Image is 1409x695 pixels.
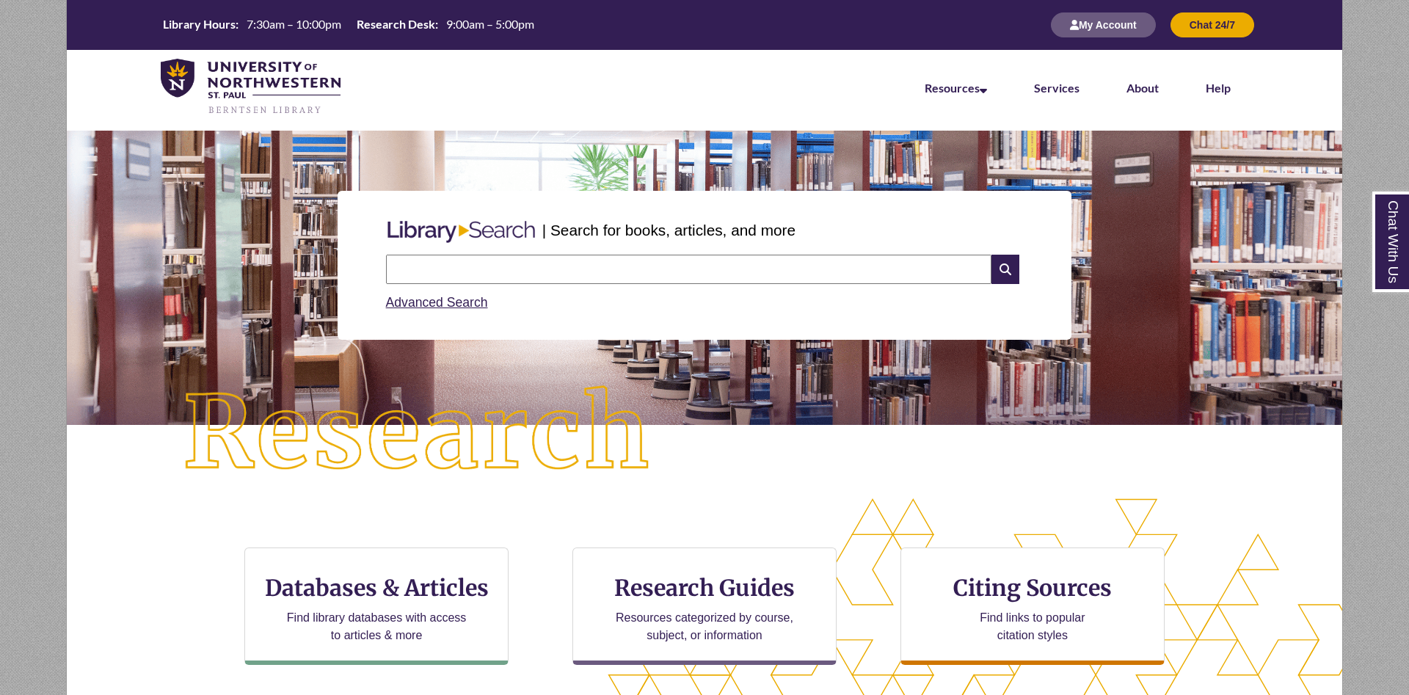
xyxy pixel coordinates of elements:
a: Resources [925,81,987,95]
a: About [1126,81,1159,95]
p: Find library databases with access to articles & more [281,609,473,644]
h3: Research Guides [585,574,824,602]
p: | Search for books, articles, and more [542,219,795,241]
img: Research [131,334,704,534]
a: Citing Sources Find links to popular citation styles [900,547,1165,665]
button: My Account [1051,12,1156,37]
a: My Account [1051,18,1156,31]
p: Resources categorized by course, subject, or information [609,609,801,644]
p: Find links to popular citation styles [961,609,1104,644]
span: 7:30am – 10:00pm [247,17,341,31]
h3: Citing Sources [943,574,1122,602]
h3: Databases & Articles [257,574,496,602]
th: Research Desk: [351,16,440,32]
a: Services [1034,81,1079,95]
a: Research Guides Resources categorized by course, subject, or information [572,547,837,665]
span: 9:00am – 5:00pm [446,17,534,31]
img: Libary Search [380,215,542,249]
a: Chat 24/7 [1170,18,1254,31]
i: Search [991,255,1019,284]
th: Library Hours: [157,16,241,32]
button: Chat 24/7 [1170,12,1254,37]
a: Databases & Articles Find library databases with access to articles & more [244,547,509,665]
a: Advanced Search [386,295,488,310]
a: Hours Today [157,16,540,34]
a: Help [1206,81,1231,95]
img: UNWSP Library Logo [161,59,341,116]
table: Hours Today [157,16,540,32]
